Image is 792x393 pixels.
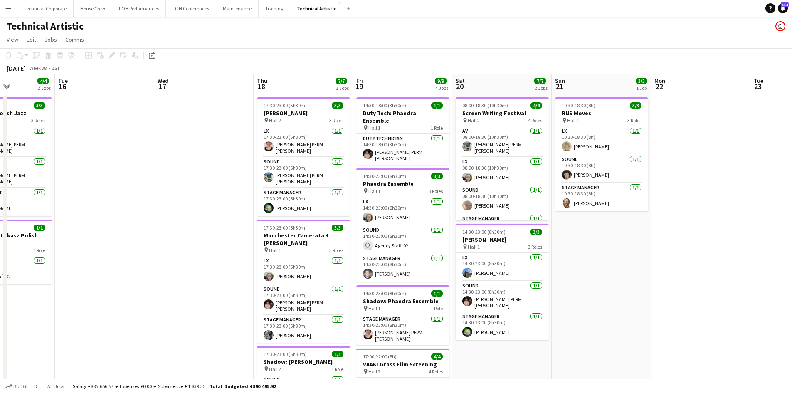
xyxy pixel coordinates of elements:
[44,36,57,43] span: Jobs
[259,0,290,17] button: Training
[27,36,36,43] span: Edit
[52,65,60,71] div: BST
[775,21,785,31] app-user-avatar: Abby Hubbard
[73,383,276,389] div: Salary £885 656.57 + Expenses £0.00 + Subsistence £4 839.35 =
[7,20,84,32] h1: Technical Artistic
[210,383,276,389] span: Total Budgeted £890 495.92
[778,3,788,13] a: 114
[166,0,216,17] button: FOH Conferences
[7,64,26,72] div: [DATE]
[112,0,166,17] button: FOH Performances
[13,383,37,389] span: Budgeted
[17,0,74,17] button: Technical Corporate
[216,0,259,17] button: Maintenance
[74,0,112,17] button: House Crew
[290,0,343,17] button: Technical Artistic
[4,382,39,391] button: Budgeted
[3,34,22,45] a: View
[781,2,789,7] span: 114
[65,36,84,43] span: Comms
[7,36,18,43] span: View
[23,34,39,45] a: Edit
[41,34,60,45] a: Jobs
[46,383,66,389] span: All jobs
[62,34,87,45] a: Comms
